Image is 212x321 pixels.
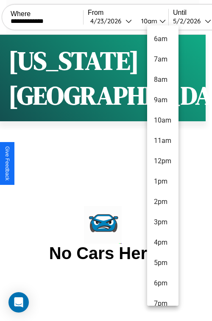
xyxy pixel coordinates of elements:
li: 2pm [147,192,179,212]
li: 6am [147,29,179,49]
li: 4pm [147,232,179,253]
div: Open Intercom Messenger [8,292,29,313]
div: Give Feedback [4,146,10,181]
li: 6pm [147,273,179,293]
li: 12pm [147,151,179,171]
li: 3pm [147,212,179,232]
li: 1pm [147,171,179,192]
li: 9am [147,90,179,110]
li: 8am [147,70,179,90]
li: 5pm [147,253,179,273]
li: 10am [147,110,179,131]
li: 7pm [147,293,179,314]
li: 7am [147,49,179,70]
li: 11am [147,131,179,151]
